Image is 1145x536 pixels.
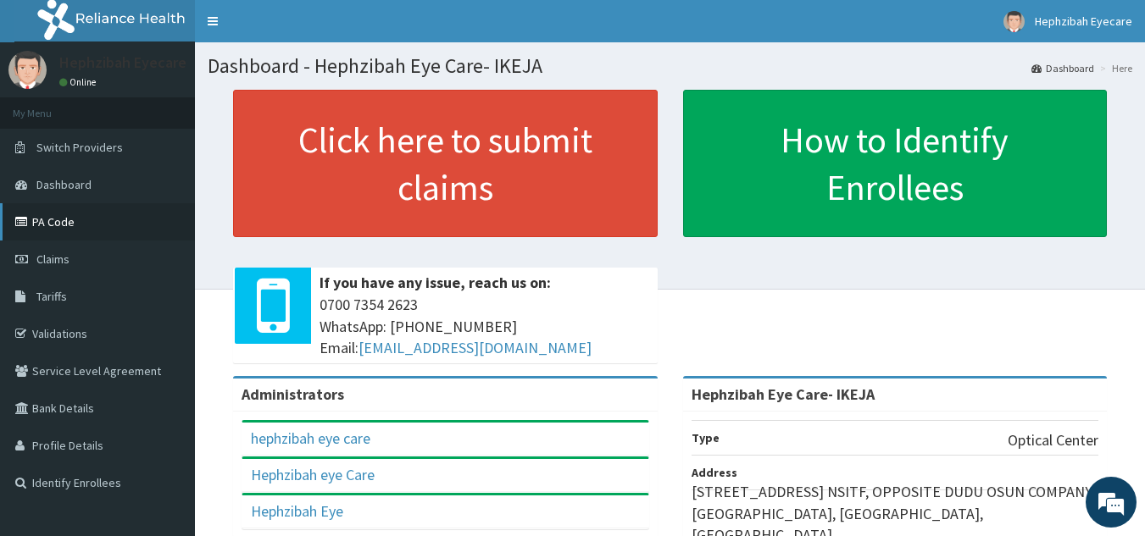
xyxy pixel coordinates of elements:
img: d_794563401_company_1708531726252_794563401 [31,85,69,127]
a: How to Identify Enrollees [683,90,1108,237]
b: Address [692,465,737,480]
div: Chat with us now [88,95,285,117]
a: hephzibah eye care [251,428,370,448]
h1: Dashboard - Hephzibah Eye Care- IKEJA [208,55,1132,77]
b: Administrators [242,384,344,404]
a: Online [59,76,100,88]
span: We're online! [98,160,234,331]
span: 0700 7354 2623 WhatsApp: [PHONE_NUMBER] Email: [320,294,649,359]
span: Hephzibah Eyecare [1035,14,1132,29]
img: User Image [8,51,47,89]
li: Here [1096,61,1132,75]
img: User Image [1003,11,1025,32]
div: Minimize live chat window [278,8,319,49]
span: Switch Providers [36,140,123,155]
a: Dashboard [1031,61,1094,75]
span: Dashboard [36,177,92,192]
p: Optical Center [1008,429,1098,451]
b: Type [692,430,720,445]
span: Tariffs [36,289,67,304]
a: [EMAIL_ADDRESS][DOMAIN_NAME] [359,338,592,357]
a: Hephzibah Eye [251,501,343,521]
a: Hephzibah eye Care [251,465,375,484]
textarea: Type your message and hit 'Enter' [8,356,323,416]
strong: Hephzibah Eye Care- IKEJA [692,384,875,404]
p: Hephzibah Eyecare [59,55,186,70]
a: Click here to submit claims [233,90,658,237]
span: Claims [36,251,69,267]
b: If you have any issue, reach us on: [320,273,551,292]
